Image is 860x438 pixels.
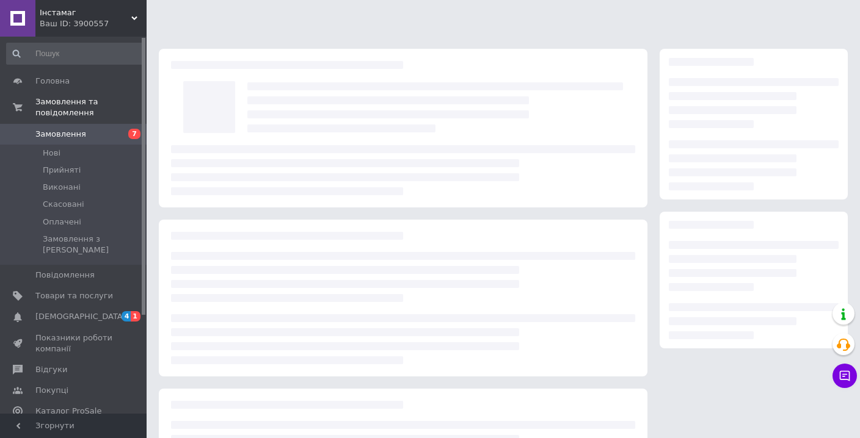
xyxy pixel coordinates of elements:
[35,129,86,140] span: Замовлення
[43,234,143,256] span: Замовлення з [PERSON_NAME]
[122,311,131,321] span: 4
[35,406,101,417] span: Каталог ProSale
[6,43,144,65] input: Пошук
[131,311,140,321] span: 1
[35,364,67,375] span: Відгуки
[35,270,95,281] span: Повідомлення
[35,290,113,301] span: Товари та послуги
[35,385,68,396] span: Покупці
[128,129,140,139] span: 7
[35,96,147,118] span: Замовлення та повідомлення
[43,148,60,159] span: Нові
[43,165,81,176] span: Прийняті
[833,364,857,388] button: Чат з покупцем
[35,311,126,322] span: [DEMOGRAPHIC_DATA]
[35,76,70,87] span: Головна
[43,199,84,210] span: Скасовані
[40,7,131,18] span: Інстамаг
[43,182,81,193] span: Виконані
[35,332,113,354] span: Показники роботи компанії
[43,217,81,228] span: Оплачені
[40,18,147,29] div: Ваш ID: 3900557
